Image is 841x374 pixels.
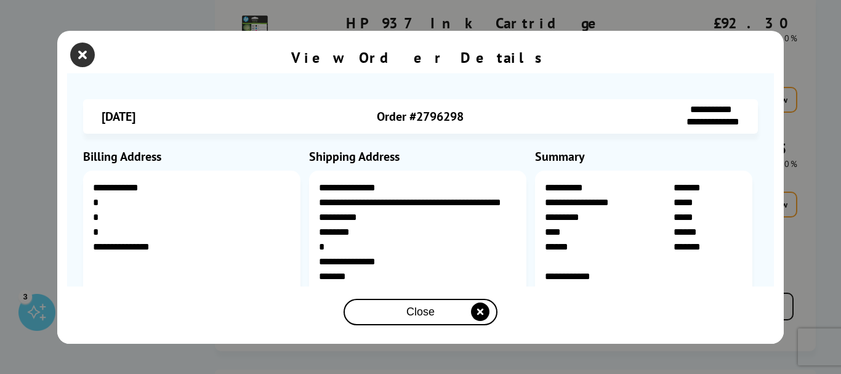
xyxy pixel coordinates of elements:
[102,108,135,124] span: [DATE]
[406,306,435,319] span: Close
[309,148,532,165] div: Shipping Address
[377,108,464,124] span: Order #2796298
[535,148,758,165] div: Summary
[344,299,497,325] button: close modal
[291,48,550,67] div: View Order Details
[83,148,306,165] div: Billing Address
[73,46,92,64] button: close modal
